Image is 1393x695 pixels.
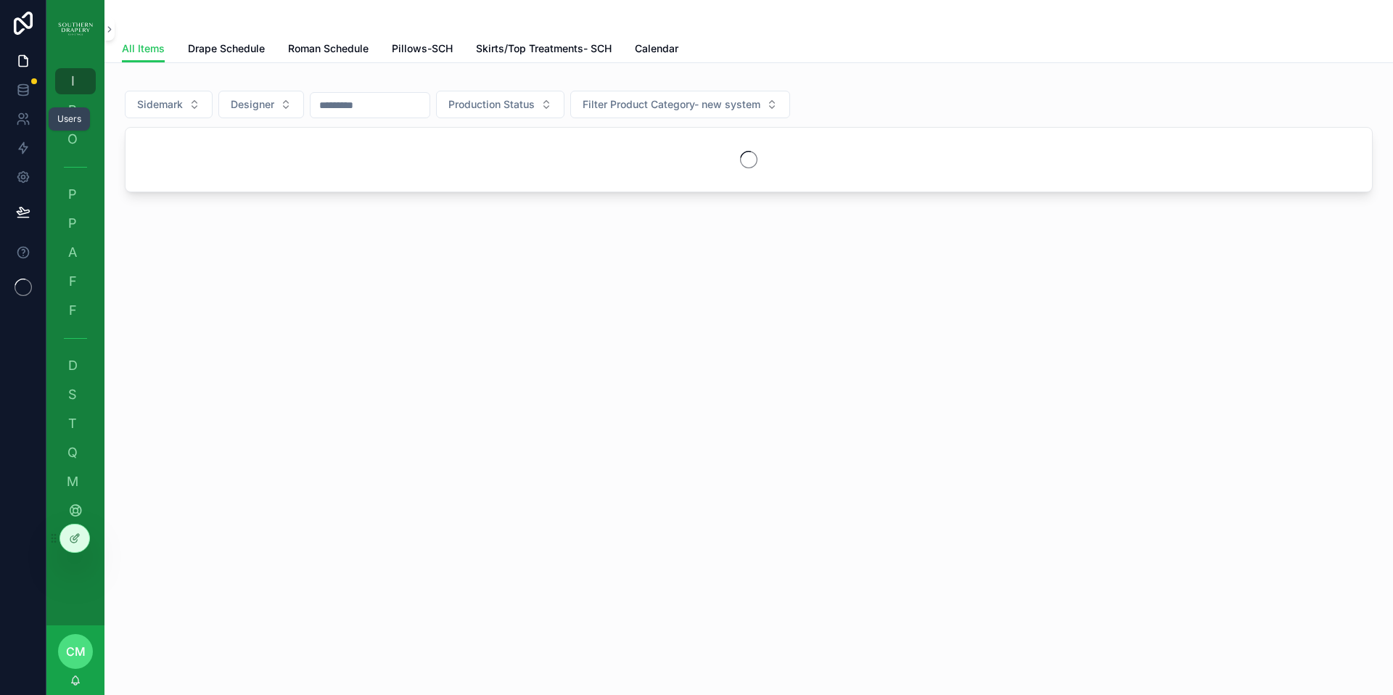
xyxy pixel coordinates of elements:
[55,382,96,408] a: S
[55,97,96,123] a: P
[65,303,80,318] span: F
[476,41,612,56] span: Skirts/Top Treatments- SCH
[288,41,369,56] span: Roman Schedule
[65,416,80,431] span: T
[55,469,96,495] a: M
[66,643,86,660] span: cm
[65,132,80,147] span: O
[55,239,96,266] a: A
[122,36,165,63] a: All Items
[392,41,453,56] span: Pillows-SCH
[448,97,535,112] span: Production Status
[231,97,274,112] span: Designer
[65,445,80,460] span: Q
[58,17,93,41] img: App logo
[476,36,612,65] a: Skirts/Top Treatments- SCH
[218,91,304,118] button: Select Button
[583,97,760,112] span: Filter Product Category- new system
[65,74,80,89] span: I
[122,41,165,56] span: All Items
[55,353,96,379] a: D
[635,36,678,65] a: Calendar
[65,474,80,489] span: M
[55,126,96,152] a: O
[65,274,80,289] span: F
[65,103,80,118] span: P
[57,113,81,125] div: Users
[570,91,790,118] button: Select Button
[188,41,265,56] span: Drape Schedule
[65,187,80,202] span: P
[436,91,564,118] button: Select Button
[137,97,183,112] span: Sidemark
[55,411,96,437] a: T
[188,36,265,65] a: Drape Schedule
[55,297,96,324] a: F
[65,387,80,402] span: S
[125,91,213,118] button: Select Button
[288,36,369,65] a: Roman Schedule
[392,36,453,65] a: Pillows-SCH
[55,268,96,295] a: F
[55,181,96,207] a: P
[65,358,80,373] span: D
[65,216,80,231] span: P
[46,58,104,569] div: scrollable content
[55,210,96,237] a: P
[635,41,678,56] span: Calendar
[55,440,96,466] a: Q
[55,68,96,94] a: I
[65,245,80,260] span: A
